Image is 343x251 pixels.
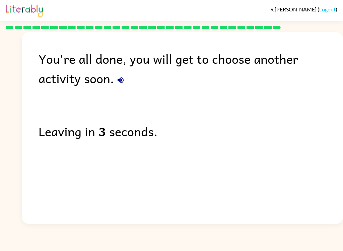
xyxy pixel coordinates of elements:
[39,49,343,88] div: You're all done, you will get to choose another activity soon.
[6,3,43,17] img: Literably
[319,6,336,12] a: Logout
[270,6,318,12] span: R [PERSON_NAME]
[270,6,337,12] div: ( )
[39,121,343,141] div: Leaving in seconds.
[98,121,106,141] b: 3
